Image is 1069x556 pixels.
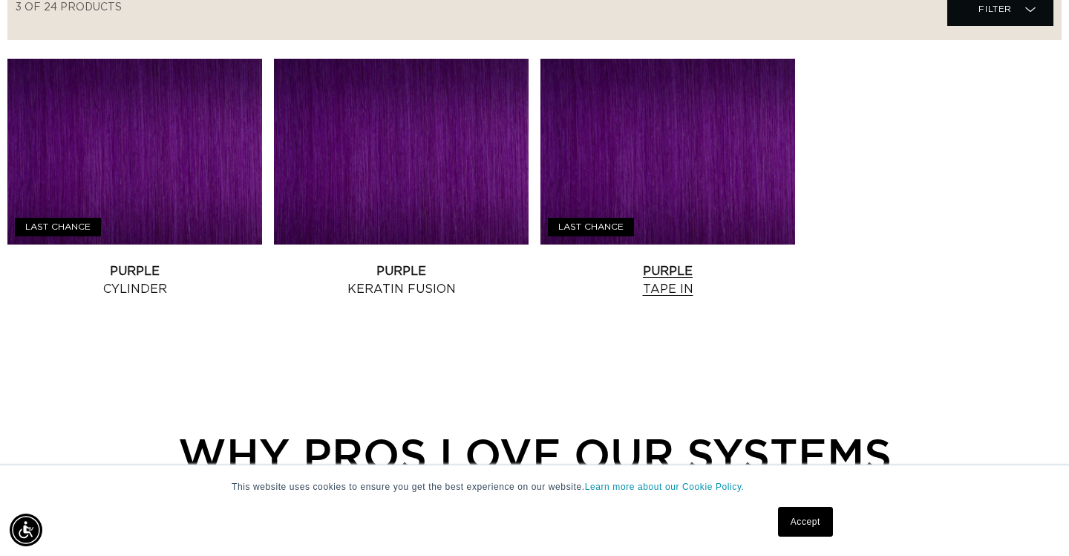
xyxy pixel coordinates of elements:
a: Purple Keratin Fusion [274,262,529,298]
div: WHY PROS LOVE OUR SYSTEMS [89,421,980,486]
div: Accessibility Menu [10,514,42,546]
a: Accept [778,507,833,537]
a: Purple Tape In [540,262,795,298]
a: Purple Cylinder [7,262,262,298]
span: 3 of 24 products [16,2,122,13]
a: Learn more about our Cookie Policy. [585,482,745,492]
p: This website uses cookies to ensure you get the best experience on our website. [232,480,837,494]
